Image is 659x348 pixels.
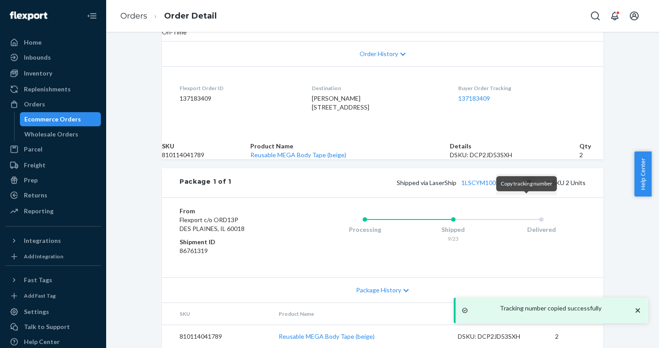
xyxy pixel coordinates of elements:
[24,115,81,124] div: Ecommerce Orders
[497,225,586,234] div: Delivered
[5,142,101,156] a: Parcel
[409,225,498,234] div: Shipped
[24,207,54,216] div: Reporting
[5,305,101,319] a: Settings
[458,95,490,102] a: 137183409
[20,112,101,126] a: Ecommerce Orders
[5,82,101,96] a: Replenishments
[162,303,272,325] th: SKU
[231,177,586,189] div: 1 SKU 2 Units
[24,53,51,62] div: Inbounds
[5,35,101,49] a: Home
[24,307,49,316] div: Settings
[625,7,643,25] button: Open account menu
[180,238,285,246] dt: Shipment ID
[548,325,603,348] td: 2
[24,176,38,185] div: Prep
[606,7,624,25] button: Open notifications
[5,273,101,287] button: Fast Tags
[579,142,603,151] th: Qty
[24,161,46,170] div: Freight
[312,84,444,92] dt: Destination
[24,130,78,139] div: Wholesale Orders
[24,292,56,299] div: Add Fast Tag
[162,325,272,348] td: 810114041789
[24,69,52,78] div: Inventory
[24,191,47,200] div: Returns
[10,11,47,20] img: Flexport logo
[180,94,298,103] dd: 137183409
[450,151,579,159] div: DSKU: DCP2JD53SXH
[500,304,602,313] p: Tracking number copied successfully
[24,337,60,346] div: Help Center
[279,333,375,340] a: Reusable MEGA Body Tape (beige)
[162,142,250,151] th: SKU
[461,179,520,186] a: 1LSCYM1005GNBJN
[321,225,409,234] div: Processing
[250,142,450,151] th: Product Name
[20,127,101,141] a: Wholesale Orders
[24,253,63,260] div: Add Integration
[5,291,101,301] a: Add Fast Tag
[458,84,586,92] dt: Buyer Order Tracking
[579,151,603,159] td: 2
[24,276,52,284] div: Fast Tags
[180,216,245,232] span: Flexport c/o ORD13P DES PLAINES, IL 60018
[24,322,70,331] div: Talk to Support
[312,95,369,111] span: [PERSON_NAME] [STREET_ADDRESS]
[5,320,101,334] a: Talk to Support
[451,303,548,325] th: Details
[501,180,552,187] span: Copy tracking number
[5,97,101,111] a: Orders
[5,234,101,248] button: Integrations
[458,332,541,341] div: DSKU: DCP2JD53SXH
[180,84,298,92] dt: Flexport Order ID
[120,11,147,21] a: Orders
[360,49,398,58] span: Order History
[5,204,101,218] a: Reporting
[397,179,535,186] span: Shipped via LaserShip
[24,85,71,94] div: Replenishments
[24,100,45,109] div: Orders
[180,246,285,255] dd: 86761319
[24,145,42,154] div: Parcel
[586,7,604,25] button: Open Search Box
[633,306,642,315] svg: close toast
[5,173,101,187] a: Prep
[409,235,498,242] div: 9/23
[5,50,101,64] a: Inbounds
[162,151,250,159] td: 810114041789
[180,177,231,189] div: Package 1 of 1
[164,11,217,21] a: Order Detail
[634,151,651,197] button: Help Center
[450,142,579,151] th: Details
[5,158,101,172] a: Freight
[113,3,224,29] ol: breadcrumbs
[24,38,42,47] div: Home
[250,151,346,159] a: Reusable MEGA Body Tape (beige)
[272,303,451,325] th: Product Name
[162,28,603,37] p: On-Time
[5,251,101,262] a: Add Integration
[356,286,401,295] span: Package History
[5,188,101,202] a: Returns
[5,66,101,80] a: Inventory
[24,236,61,245] div: Integrations
[83,7,101,25] button: Close Navigation
[180,207,285,216] dt: From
